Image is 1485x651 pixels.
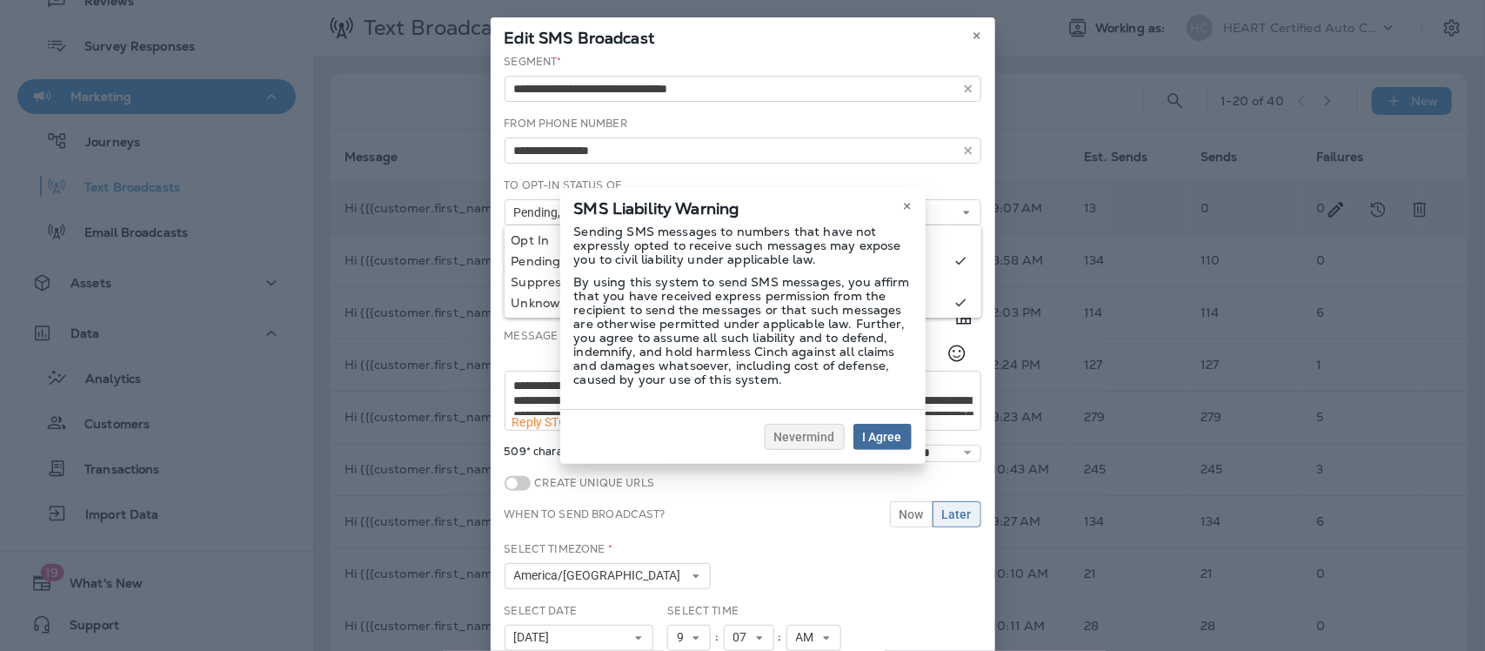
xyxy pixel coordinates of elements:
p: Sending SMS messages to numbers that have not expressly opted to receive such messages may expose... [574,225,912,266]
button: I Agree [853,424,912,450]
button: Nevermind [765,424,845,450]
span: Nevermind [774,431,835,443]
p: By using this system to send SMS messages, you affirm that you have received express permission f... [574,275,912,386]
span: I Agree [863,431,902,443]
div: SMS Liability Warning [560,188,926,225]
